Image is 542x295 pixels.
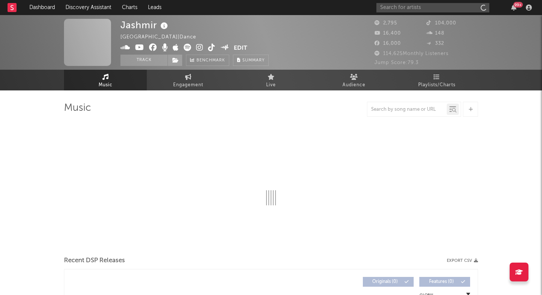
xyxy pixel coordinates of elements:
input: Search for artists [376,3,489,12]
div: [GEOGRAPHIC_DATA] | Dance [120,33,205,42]
button: 99+ [511,5,516,11]
a: Benchmark [186,55,229,66]
a: Music [64,70,147,90]
span: Recent DSP Releases [64,256,125,265]
span: Benchmark [196,56,225,65]
a: Engagement [147,70,230,90]
span: 148 [426,31,445,36]
a: Playlists/Charts [395,70,478,90]
a: Audience [312,70,395,90]
span: Audience [343,81,365,90]
button: Features(0) [419,277,470,287]
span: Engagement [173,81,203,90]
a: Live [230,70,312,90]
button: Export CSV [447,258,478,263]
span: 332 [426,41,444,46]
span: 16,000 [375,41,401,46]
span: 104,000 [426,21,456,26]
span: Live [266,81,276,90]
span: Originals ( 0 ) [368,280,402,284]
input: Search by song name or URL [367,107,447,113]
div: 99 + [513,2,523,8]
div: Jashmir [120,19,170,31]
span: 16,400 [375,31,401,36]
span: Features ( 0 ) [424,280,459,284]
span: Summary [242,58,265,63]
span: 114,625 Monthly Listeners [375,51,449,56]
span: Playlists/Charts [418,81,455,90]
span: Jump Score: 79.3 [375,60,419,65]
button: Track [120,55,167,66]
button: Originals(0) [363,277,414,287]
span: Music [99,81,113,90]
span: 2,795 [375,21,397,26]
button: Summary [233,55,269,66]
button: Edit [234,44,247,53]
